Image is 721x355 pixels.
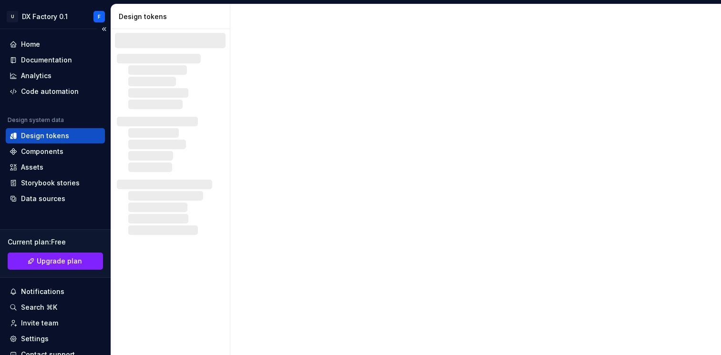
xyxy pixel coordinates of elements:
[6,331,105,346] a: Settings
[21,194,65,203] div: Data sources
[6,68,105,83] a: Analytics
[119,12,226,21] div: Design tokens
[8,253,103,270] a: Upgrade plan
[37,256,82,266] span: Upgrade plan
[6,160,105,175] a: Assets
[21,131,69,141] div: Design tokens
[7,11,18,22] div: U
[21,162,43,172] div: Assets
[22,12,68,21] div: DX Factory 0.1
[8,116,64,124] div: Design system data
[21,55,72,65] div: Documentation
[8,237,103,247] div: Current plan : Free
[6,37,105,52] a: Home
[6,52,105,68] a: Documentation
[21,40,40,49] div: Home
[21,318,58,328] div: Invite team
[21,178,80,188] div: Storybook stories
[21,287,64,296] div: Notifications
[97,22,111,36] button: Collapse sidebar
[6,191,105,206] a: Data sources
[6,128,105,143] a: Design tokens
[2,6,109,27] button: UDX Factory 0.1F
[98,13,101,20] div: F
[21,334,49,344] div: Settings
[21,71,51,81] div: Analytics
[21,147,63,156] div: Components
[6,84,105,99] a: Code automation
[6,300,105,315] button: Search ⌘K
[6,315,105,331] a: Invite team
[6,144,105,159] a: Components
[21,87,79,96] div: Code automation
[21,303,57,312] div: Search ⌘K
[6,284,105,299] button: Notifications
[6,175,105,191] a: Storybook stories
